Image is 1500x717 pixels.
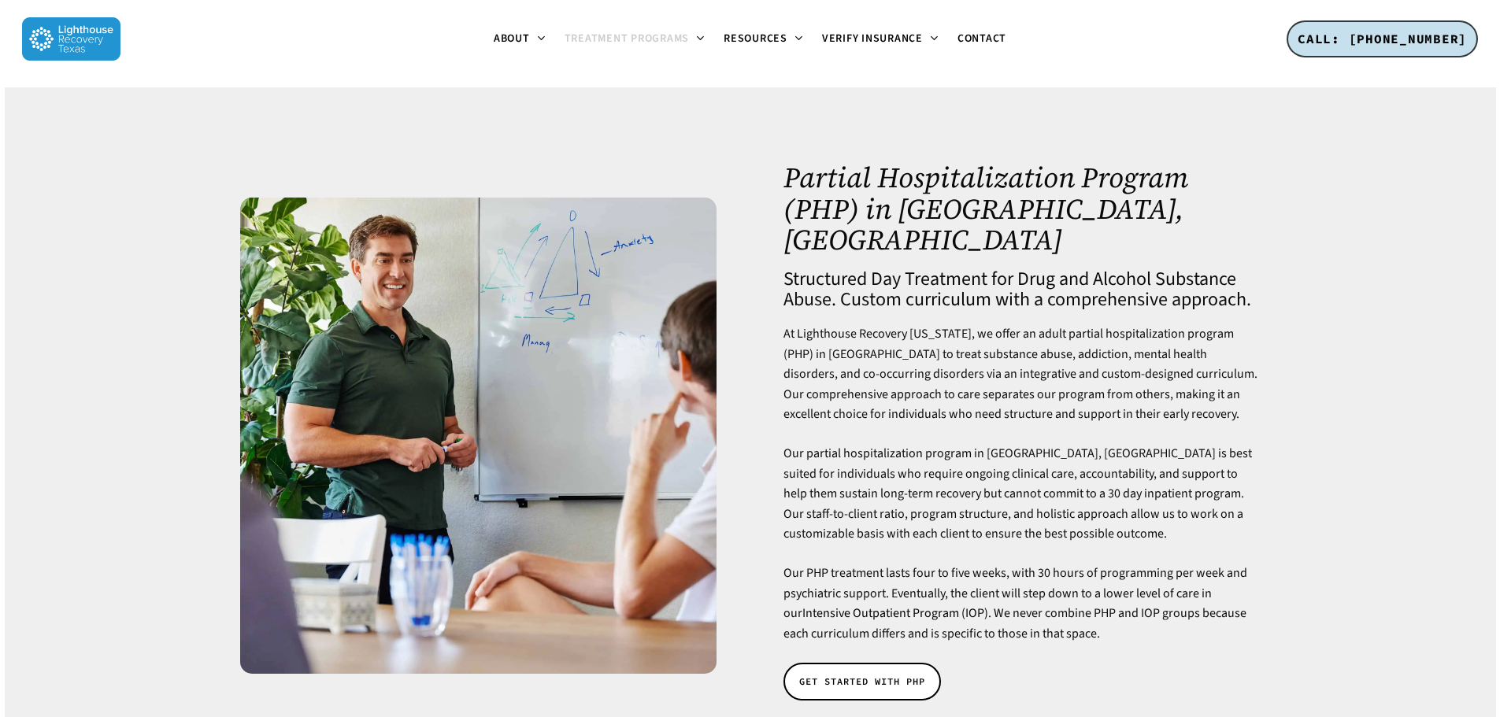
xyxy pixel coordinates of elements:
[484,33,555,46] a: About
[22,17,120,61] img: Lighthouse Recovery Texas
[783,269,1260,310] h4: Structured Day Treatment for Drug and Alcohol Substance Abuse. Custom curriculum with a comprehen...
[714,33,813,46] a: Resources
[783,663,941,700] a: GET STARTED WITH PHP
[724,31,787,46] span: Resources
[783,564,1260,644] p: Our PHP treatment lasts four to five weeks, with 30 hours of programming per week and psychiatric...
[1298,31,1467,46] span: CALL: [PHONE_NUMBER]
[783,162,1260,256] h1: Partial Hospitalization Program (PHP) in [GEOGRAPHIC_DATA], [GEOGRAPHIC_DATA]
[957,31,1006,46] span: Contact
[802,604,988,622] a: Intensive Outpatient Program (IOP)
[948,33,1016,45] a: Contact
[783,324,1260,444] p: At Lighthouse Recovery [US_STATE], we offer an adult partial hospitalization program (PHP) in [GE...
[783,444,1260,564] p: Our partial hospitalization program in [GEOGRAPHIC_DATA], [GEOGRAPHIC_DATA] is best suited for in...
[799,674,925,689] span: GET STARTED WITH PHP
[813,33,948,46] a: Verify Insurance
[1287,20,1478,58] a: CALL: [PHONE_NUMBER]
[494,31,530,46] span: About
[555,33,715,46] a: Treatment Programs
[565,31,690,46] span: Treatment Programs
[822,31,923,46] span: Verify Insurance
